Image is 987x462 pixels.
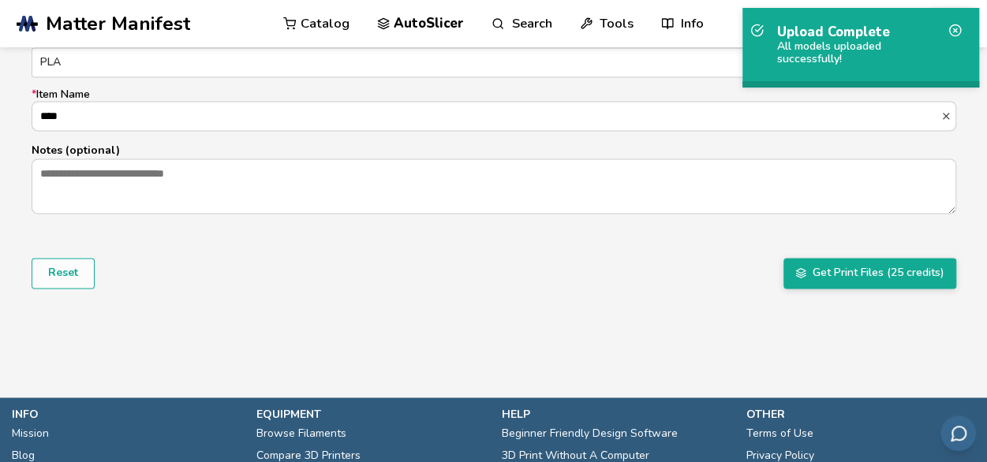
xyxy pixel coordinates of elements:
p: Upload Complete [777,24,944,40]
button: Get Print Files (25 credits) [783,258,956,288]
a: Mission [12,422,49,444]
a: Beginner Friendly Design Software [502,422,678,444]
button: Send feedback via email [940,415,976,451]
button: Reset [32,258,95,288]
textarea: Notes (optional) [32,159,955,213]
label: Item Name [32,88,956,131]
span: Matter Manifest [46,13,190,35]
p: equipment [256,405,485,422]
input: *Item Name [32,102,940,130]
p: Notes (optional) [32,142,956,158]
button: *Item Name [940,110,955,121]
a: Terms of Use [746,422,813,444]
p: other [746,405,975,422]
p: info [12,405,241,422]
p: help [502,405,731,422]
label: Material [32,35,956,77]
a: Browse Filaments [256,422,346,444]
div: All models uploaded successfully! [777,40,944,65]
